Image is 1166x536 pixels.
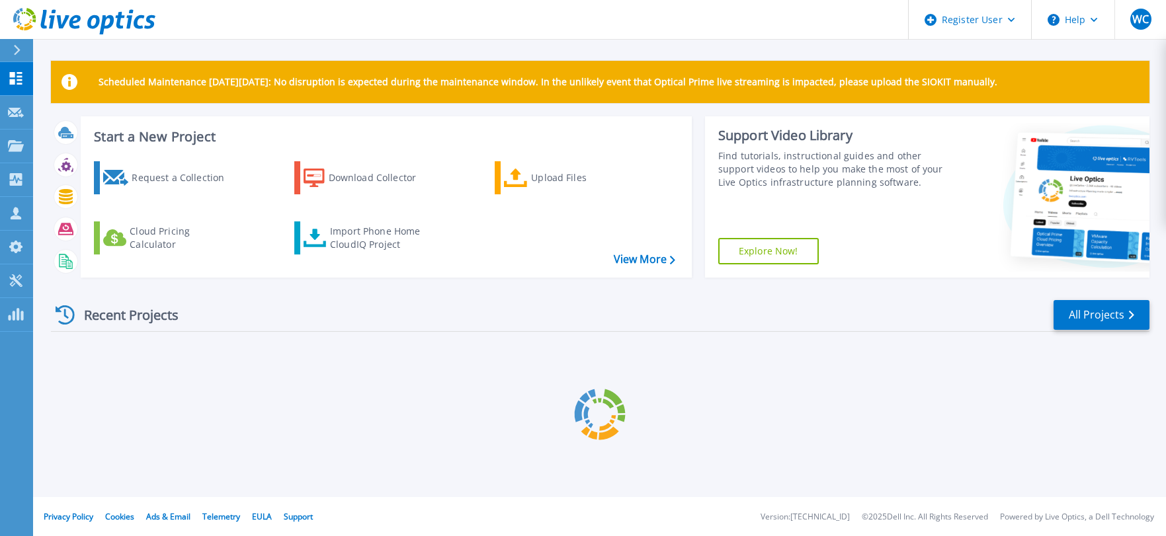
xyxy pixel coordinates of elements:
a: Privacy Policy [44,511,93,522]
div: Cloud Pricing Calculator [130,225,235,251]
div: Request a Collection [132,165,237,191]
a: Cookies [105,511,134,522]
a: Cloud Pricing Calculator [94,221,241,254]
span: WC [1132,14,1149,24]
a: Upload Files [495,161,642,194]
a: All Projects [1054,300,1149,330]
a: Explore Now! [718,238,819,264]
div: Recent Projects [51,299,196,331]
a: EULA [252,511,272,522]
li: © 2025 Dell Inc. All Rights Reserved [862,513,988,521]
div: Import Phone Home CloudIQ Project [330,225,433,251]
a: Request a Collection [94,161,241,194]
a: Ads & Email [146,511,190,522]
div: Support Video Library [718,127,944,144]
a: Telemetry [202,511,240,522]
h3: Start a New Project [94,130,675,144]
a: View More [614,253,675,266]
li: Version: [TECHNICAL_ID] [761,513,850,521]
div: Find tutorials, instructional guides and other support videos to help you make the most of your L... [718,149,944,189]
li: Powered by Live Optics, a Dell Technology [1000,513,1154,521]
p: Scheduled Maintenance [DATE][DATE]: No disruption is expected during the maintenance window. In t... [99,77,997,87]
a: Download Collector [294,161,442,194]
div: Download Collector [329,165,435,191]
a: Support [284,511,313,522]
div: Upload Files [531,165,637,191]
